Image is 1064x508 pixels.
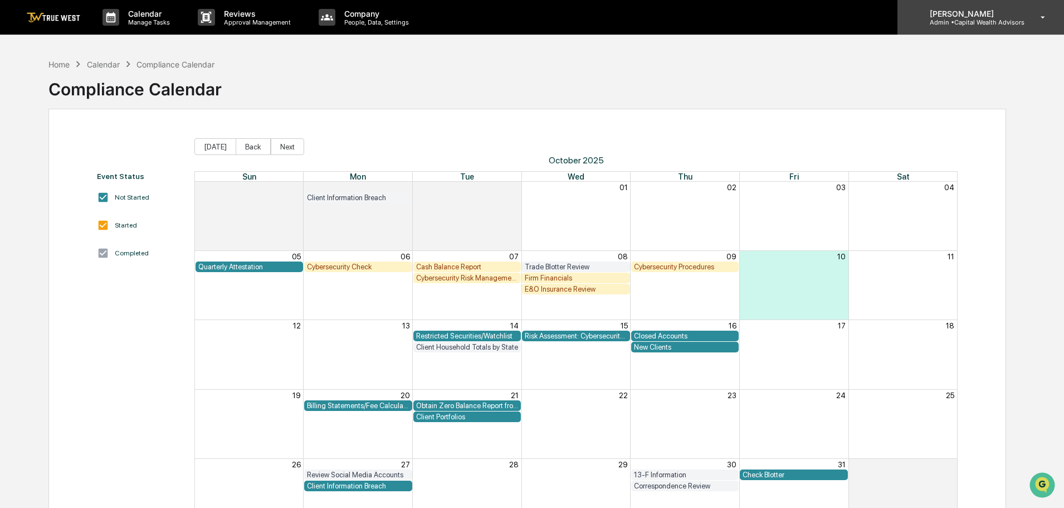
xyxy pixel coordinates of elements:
[292,252,301,261] button: 05
[11,229,20,238] div: 🖐️
[335,18,414,26] p: People, Data, Settings
[194,138,236,155] button: [DATE]
[335,9,414,18] p: Company
[511,391,519,400] button: 21
[727,460,736,469] button: 30
[115,221,137,229] div: Started
[307,193,409,202] div: Client Information Breach
[401,183,410,192] button: 29
[618,460,628,469] button: 29
[99,152,121,161] span: [DATE]
[48,70,222,99] div: Compliance Calendar
[401,252,410,261] button: 06
[634,343,736,351] div: New Clients
[460,172,474,181] span: Tue
[136,60,214,69] div: Compliance Calendar
[726,252,736,261] button: 09
[416,401,519,410] div: Obtain Zero Balance Report from Custodian
[729,321,736,330] button: 16
[897,172,910,181] span: Sat
[838,460,846,469] button: 31
[115,249,149,257] div: Completed
[948,252,954,261] button: 11
[416,343,519,351] div: Client Household Totals by State
[11,141,29,159] img: Tammy Steffen
[307,263,409,271] div: Cybersecurity Check
[350,172,366,181] span: Mon
[119,9,175,18] p: Calendar
[946,321,954,330] button: 18
[11,85,31,105] img: 1746055101610-c473b297-6a78-478c-a979-82029cc54cd1
[634,471,736,479] div: 13-F Information
[194,155,958,166] span: October 2025
[525,263,627,271] div: Trade Blotter Review
[509,183,519,192] button: 30
[525,274,627,282] div: Firm Financials
[242,172,256,181] span: Sun
[401,460,410,469] button: 27
[634,332,736,340] div: Closed Accounts
[946,460,954,469] button: 01
[568,172,584,181] span: Wed
[236,138,271,155] button: Back
[402,321,410,330] button: 13
[50,85,183,96] div: Start new chat
[115,193,149,201] div: Not Started
[416,274,519,282] div: Cybersecurity Risk Management and Strategy
[836,391,846,400] button: 24
[119,18,175,26] p: Manage Tasks
[23,85,43,105] img: 8933085812038_c878075ebb4cc5468115_72.jpg
[22,228,72,239] span: Preclearance
[525,285,627,293] div: E&O Insurance Review
[678,172,692,181] span: Thu
[92,152,96,161] span: •
[97,172,183,181] div: Event Status
[292,391,301,400] button: 19
[50,96,153,105] div: We're available if you need us!
[944,183,954,192] button: 04
[509,252,519,261] button: 07
[836,183,846,192] button: 03
[728,391,736,400] button: 23
[525,332,627,340] div: Risk Assessment: Cybersecurity and Technology Vendor Review
[921,9,1024,18] p: [PERSON_NAME]
[743,471,845,479] div: Check Blotter
[99,182,121,191] span: [DATE]
[7,245,75,265] a: 🔎Data Lookup
[7,224,76,244] a: 🖐️Preclearance
[81,229,90,238] div: 🗄️
[634,263,736,271] div: Cybersecurity Procedures
[307,471,409,479] div: Review Social Media Accounts
[35,182,90,191] span: [PERSON_NAME]
[11,124,75,133] div: Past conversations
[215,9,296,18] p: Reviews
[22,249,70,260] span: Data Lookup
[837,252,846,261] button: 10
[76,224,143,244] a: 🗄️Attestations
[634,482,736,490] div: Correspondence Review
[1028,471,1058,501] iframe: Open customer support
[111,277,135,285] span: Pylon
[789,172,799,181] span: Fri
[48,60,70,69] div: Home
[619,183,628,192] button: 01
[621,321,628,330] button: 15
[307,482,409,490] div: Client Information Breach
[292,460,301,469] button: 26
[619,391,628,400] button: 22
[509,460,519,469] button: 28
[416,332,519,340] div: Restricted Securities/Watchlist
[92,182,96,191] span: •
[307,401,409,410] div: Billing Statements/Fee Calculations Report
[618,252,628,261] button: 08
[291,183,301,192] button: 28
[35,152,90,161] span: [PERSON_NAME]
[727,183,736,192] button: 02
[416,413,519,421] div: Client Portfolios
[92,228,138,239] span: Attestations
[87,60,120,69] div: Calendar
[293,321,301,330] button: 12
[11,171,29,189] img: Tammy Steffen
